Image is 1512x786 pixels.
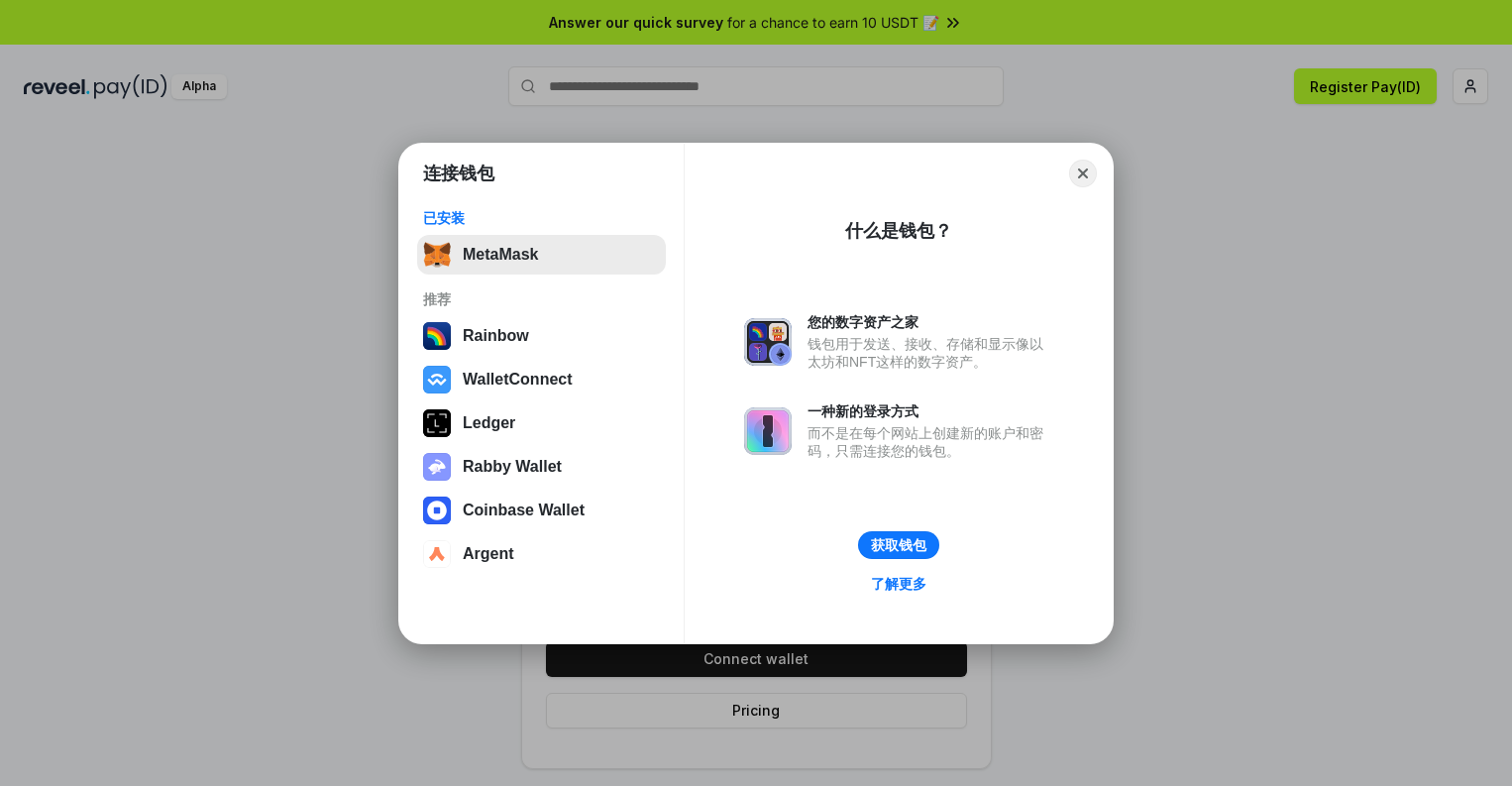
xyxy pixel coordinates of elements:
div: 而不是在每个网站上创建新的账户和密码，只需连接您的钱包。 [808,424,1053,460]
img: svg+xml,%3Csvg%20xmlns%3D%22http%3A%2F%2Fwww.w3.org%2F2000%2Fsvg%22%20fill%3D%22none%22%20viewBox... [744,318,792,366]
h1: 连接钱包 [423,162,494,185]
img: svg+xml,%3Csvg%20width%3D%22120%22%20height%3D%22120%22%20viewBox%3D%220%200%20120%20120%22%20fil... [423,322,451,350]
div: Ledger [463,414,515,432]
img: svg+xml,%3Csvg%20xmlns%3D%22http%3A%2F%2Fwww.w3.org%2F2000%2Fsvg%22%20fill%3D%22none%22%20viewBox... [744,407,792,455]
img: svg+xml,%3Csvg%20width%3D%2228%22%20height%3D%2228%22%20viewBox%3D%220%200%2028%2028%22%20fill%3D... [423,366,451,393]
button: WalletConnect [417,360,666,399]
button: Rainbow [417,316,666,356]
div: 您的数字资产之家 [808,313,1053,331]
div: 获取钱包 [871,536,926,554]
img: svg+xml,%3Csvg%20xmlns%3D%22http%3A%2F%2Fwww.w3.org%2F2000%2Fsvg%22%20fill%3D%22none%22%20viewBox... [423,453,451,481]
button: MetaMask [417,235,666,275]
div: 什么是钱包？ [845,219,952,243]
div: 钱包用于发送、接收、存储和显示像以太坊和NFT这样的数字资产。 [808,335,1053,371]
button: Coinbase Wallet [417,491,666,530]
button: Ledger [417,403,666,443]
img: svg+xml,%3Csvg%20width%3D%2228%22%20height%3D%2228%22%20viewBox%3D%220%200%2028%2028%22%20fill%3D... [423,497,451,524]
div: Coinbase Wallet [463,502,585,519]
img: svg+xml,%3Csvg%20fill%3D%22none%22%20height%3D%2233%22%20viewBox%3D%220%200%2035%2033%22%20width%... [423,241,451,269]
div: 一种新的登录方式 [808,402,1053,420]
a: 了解更多 [859,571,938,597]
div: 了解更多 [871,575,926,593]
div: 已安装 [423,209,660,227]
div: WalletConnect [463,371,573,389]
div: 推荐 [423,290,660,308]
img: svg+xml,%3Csvg%20xmlns%3D%22http%3A%2F%2Fwww.w3.org%2F2000%2Fsvg%22%20width%3D%2228%22%20height%3... [423,409,451,437]
button: Close [1069,160,1097,187]
div: Rainbow [463,327,529,345]
img: svg+xml,%3Csvg%20width%3D%2228%22%20height%3D%2228%22%20viewBox%3D%220%200%2028%2028%22%20fill%3D... [423,540,451,568]
div: MetaMask [463,246,538,264]
div: Rabby Wallet [463,458,562,476]
div: Argent [463,545,514,563]
button: Argent [417,534,666,574]
button: 获取钱包 [858,531,939,559]
button: Rabby Wallet [417,447,666,487]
